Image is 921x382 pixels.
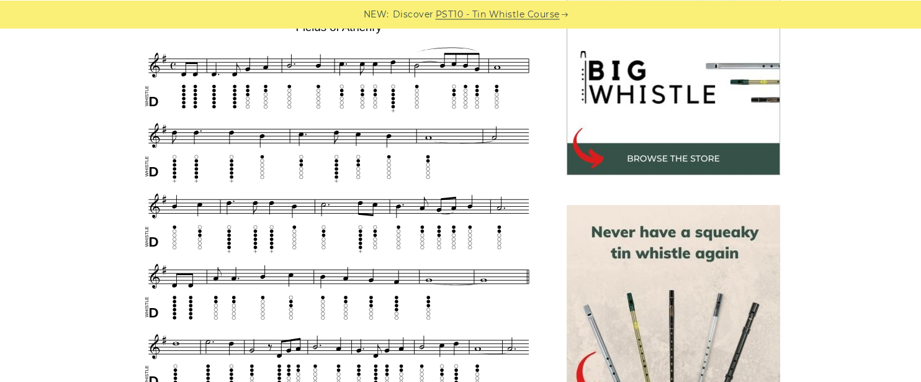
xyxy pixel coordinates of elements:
[436,7,560,21] a: PST10 - Tin Whistle Course
[364,7,389,21] span: NEW:
[393,7,434,21] span: Discover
